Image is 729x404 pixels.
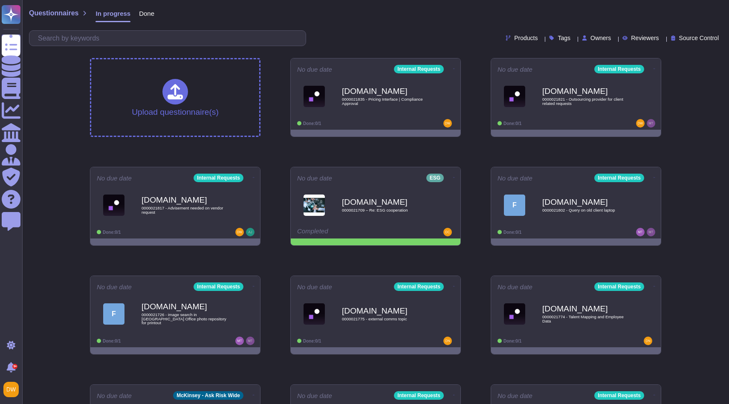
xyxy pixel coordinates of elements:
[636,228,645,236] img: user
[103,303,124,325] div: F
[542,305,628,313] b: [DOMAIN_NAME]
[590,35,611,41] span: Owners
[514,35,538,41] span: Products
[679,35,719,41] span: Source Control
[297,392,332,399] span: No due date
[443,337,452,345] img: user
[34,31,306,46] input: Search by keywords
[246,337,255,345] img: user
[142,196,227,204] b: [DOMAIN_NAME]
[443,228,452,236] img: user
[558,35,570,41] span: Tags
[498,66,532,73] span: No due date
[503,339,521,343] span: Done: 0/1
[194,282,243,291] div: Internal Requests
[304,303,325,325] img: Logo
[594,174,644,182] div: Internal Requests
[498,175,532,181] span: No due date
[142,206,227,214] span: 0000021817 - Advisement needed on vendor request
[342,317,427,321] span: 0000021775 - external comms topic
[394,282,444,291] div: Internal Requests
[542,198,628,206] b: [DOMAIN_NAME]
[426,174,444,182] div: ESG
[542,315,628,323] span: 0000021774 - Talent Mapping and Employee Data
[142,313,227,325] span: 0000021726 - image search in [GEOGRAPHIC_DATA] Office photo repository for printout
[235,337,244,345] img: user
[542,208,628,212] span: 0000021802 - Query on old client laptop
[2,380,25,399] button: user
[647,119,655,128] img: user
[342,87,427,95] b: [DOMAIN_NAME]
[297,228,402,236] div: Completed
[394,65,444,73] div: Internal Requests
[542,87,628,95] b: [DOMAIN_NAME]
[297,284,332,290] span: No due date
[644,337,652,345] img: user
[29,10,78,17] span: Questionnaires
[504,303,525,325] img: Logo
[139,10,154,17] span: Done
[504,195,525,216] div: F
[97,392,132,399] span: No due date
[297,66,332,73] span: No due date
[503,121,521,126] span: Done: 0/1
[504,86,525,107] img: Logo
[542,97,628,105] span: 0000021821 - Outsourcing provider for client related requests
[304,195,325,216] img: Logo
[103,195,124,216] img: Logo
[647,228,655,236] img: user
[303,339,321,343] span: Done: 0/1
[631,35,659,41] span: Reviewers
[103,230,121,235] span: Done: 0/1
[342,97,427,105] span: 0000021835 - Pricing Interface | Compliance Approval
[342,208,427,212] span: 0000021709 – Re: ESG cooperation
[498,392,532,399] span: No due date
[503,230,521,235] span: Done: 0/1
[443,119,452,128] img: user
[246,228,255,236] img: user
[235,228,244,236] img: user
[97,175,132,181] span: No due date
[95,10,130,17] span: In progress
[12,364,17,369] div: 9+
[142,302,227,311] b: [DOMAIN_NAME]
[303,121,321,126] span: Done: 0/1
[594,282,644,291] div: Internal Requests
[297,175,332,181] span: No due date
[394,391,444,400] div: Internal Requests
[97,284,132,290] span: No due date
[132,79,219,116] div: Upload questionnaire(s)
[594,65,644,73] div: Internal Requests
[342,307,427,315] b: [DOMAIN_NAME]
[3,382,19,397] img: user
[498,284,532,290] span: No due date
[103,339,121,343] span: Done: 0/1
[594,391,644,400] div: Internal Requests
[636,119,645,128] img: user
[342,198,427,206] b: [DOMAIN_NAME]
[304,86,325,107] img: Logo
[173,391,243,400] div: McKinsey - Ask Risk Wide
[194,174,243,182] div: Internal Requests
